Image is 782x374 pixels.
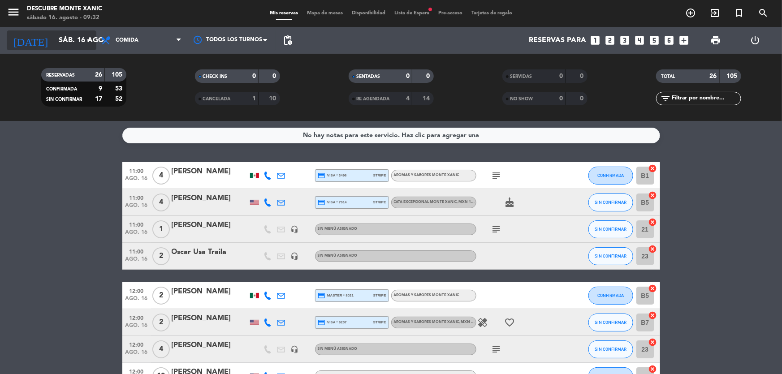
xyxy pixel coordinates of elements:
[373,319,386,325] span: stripe
[318,172,326,180] i: credit_card
[172,246,248,258] div: Oscar Usa Traila
[83,35,94,46] i: arrow_drop_down
[663,34,675,46] i: looks_6
[347,11,390,16] span: Disponibilidad
[604,34,616,46] i: looks_two
[115,96,124,102] strong: 52
[634,34,645,46] i: looks_4
[457,200,478,204] span: , MXN 1050
[703,5,727,21] span: WALK IN
[318,198,347,206] span: visa * 7914
[648,245,657,254] i: cancel
[47,73,75,77] span: RESERVADAS
[648,284,657,293] i: cancel
[252,95,256,102] strong: 1
[152,340,170,358] span: 4
[595,254,626,258] span: SIN CONFIRMAR
[125,296,148,306] span: ago. 16
[491,344,502,355] i: subject
[560,73,563,79] strong: 0
[303,130,479,141] div: No hay notas para este servicio. Haz clic para agregar una
[736,27,775,54] div: LOG OUT
[406,73,410,79] strong: 0
[406,95,410,102] strong: 4
[357,97,390,101] span: RE AGENDADA
[125,349,148,360] span: ago. 16
[125,312,148,322] span: 12:00
[291,345,299,353] i: headset_mic
[505,197,515,208] i: cake
[595,200,626,205] span: SIN CONFIRMAR
[595,227,626,232] span: SIN CONFIRMAR
[505,317,515,328] i: favorite_border
[678,34,690,46] i: add_box
[710,73,717,79] strong: 26
[125,229,148,240] span: ago. 16
[152,167,170,185] span: 4
[357,74,380,79] span: SENTADAS
[595,320,626,325] span: SIN CONFIRMAR
[47,97,82,102] span: SIN CONFIRMAR
[152,193,170,211] span: 4
[589,34,601,46] i: looks_one
[510,74,532,79] span: SERVIDAS
[434,11,467,16] span: Pre-acceso
[648,164,657,173] i: cancel
[152,287,170,305] span: 2
[648,311,657,320] i: cancel
[318,347,358,351] span: Sin menú asignado
[560,95,563,102] strong: 0
[467,11,517,16] span: Tarjetas de regalo
[125,285,148,296] span: 12:00
[588,220,633,238] button: SIN CONFIRMAR
[709,8,720,18] i: exit_to_app
[428,7,433,12] span: fiber_manual_record
[282,35,293,46] span: pending_actions
[426,73,432,79] strong: 0
[750,35,761,46] i: power_settings_new
[125,219,148,229] span: 11:00
[203,74,228,79] span: CHECK INS
[27,4,102,13] div: Descubre Monte Xanic
[125,192,148,202] span: 11:00
[7,5,20,22] button: menu
[95,72,102,78] strong: 26
[47,87,78,91] span: CONFIRMADA
[318,172,347,180] span: visa * 3496
[318,254,358,258] span: Sin menú asignado
[125,202,148,213] span: ago. 16
[172,219,248,231] div: [PERSON_NAME]
[648,218,657,227] i: cancel
[172,340,248,351] div: [PERSON_NAME]
[318,198,326,206] i: credit_card
[734,8,744,18] i: turned_in_not
[580,73,585,79] strong: 0
[152,314,170,331] span: 2
[27,13,102,22] div: sábado 16. agosto - 09:32
[758,8,769,18] i: search
[265,11,302,16] span: Mis reservas
[510,97,533,101] span: NO SHOW
[318,318,326,327] i: credit_card
[172,313,248,324] div: [PERSON_NAME]
[648,338,657,347] i: cancel
[95,96,102,102] strong: 17
[588,167,633,185] button: CONFIRMADA
[648,191,657,200] i: cancel
[172,166,248,177] div: [PERSON_NAME]
[580,95,585,102] strong: 0
[125,339,148,349] span: 12:00
[727,5,751,21] span: Reserva especial
[125,256,148,267] span: ago. 16
[272,73,278,79] strong: 0
[478,317,488,328] i: healing
[318,227,358,231] span: Sin menú asignado
[726,73,739,79] strong: 105
[318,318,347,327] span: visa * 9207
[373,199,386,205] span: stripe
[588,340,633,358] button: SIN CONFIRMAR
[291,225,299,233] i: headset_mic
[125,176,148,186] span: ago. 16
[588,287,633,305] button: CONFIRMADA
[394,173,459,177] span: Aromas y Sabores Monte Xanic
